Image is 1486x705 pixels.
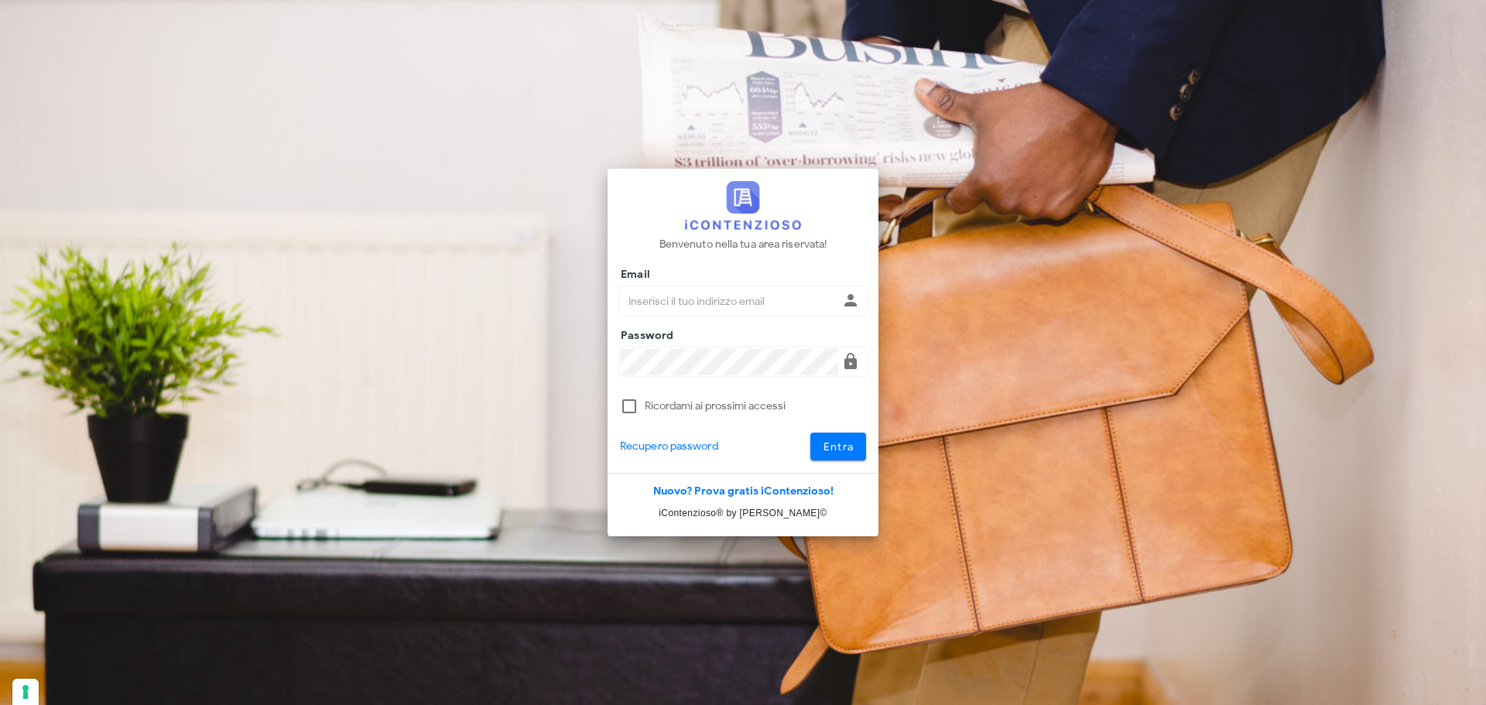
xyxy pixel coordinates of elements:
[621,288,838,314] input: Inserisci il tuo indirizzo email
[616,267,650,282] label: Email
[12,679,39,705] button: Le tue preferenze relative al consenso per le tecnologie di tracciamento
[616,328,674,344] label: Password
[620,438,718,455] a: Recupero password
[653,484,834,498] a: Nuovo? Prova gratis iContenzioso!
[608,505,878,521] p: iContenzioso® by [PERSON_NAME]©
[823,440,854,453] span: Entra
[645,399,866,414] label: Ricordami ai prossimi accessi
[659,236,827,253] p: Benvenuto nella tua area riservata!
[810,433,867,460] button: Entra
